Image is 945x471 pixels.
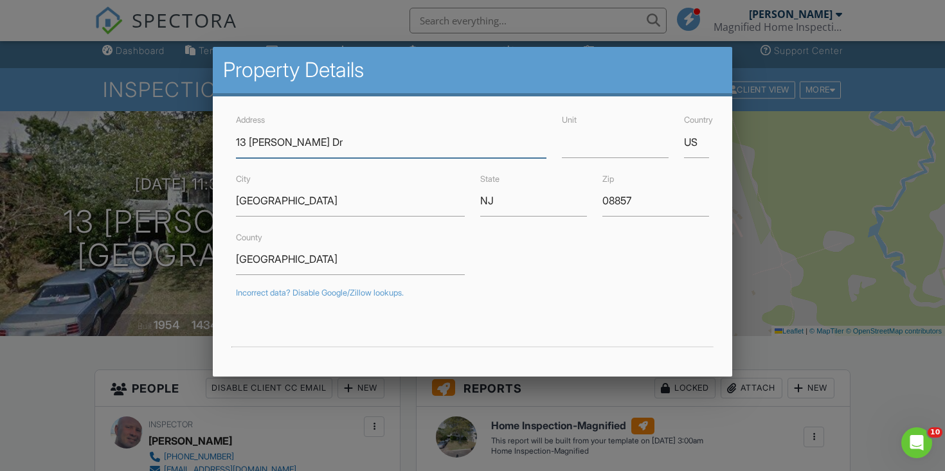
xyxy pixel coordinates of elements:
[480,174,500,184] label: State
[928,427,942,438] span: 10
[602,174,614,184] label: Zip
[236,288,710,298] div: Incorrect data? Disable Google/Zillow lookups.
[236,115,265,125] label: Address
[562,115,577,125] label: Unit
[684,115,713,125] label: Country
[236,233,262,242] label: County
[236,174,251,184] label: City
[901,427,932,458] iframe: Intercom live chat
[223,57,723,83] h2: Property Details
